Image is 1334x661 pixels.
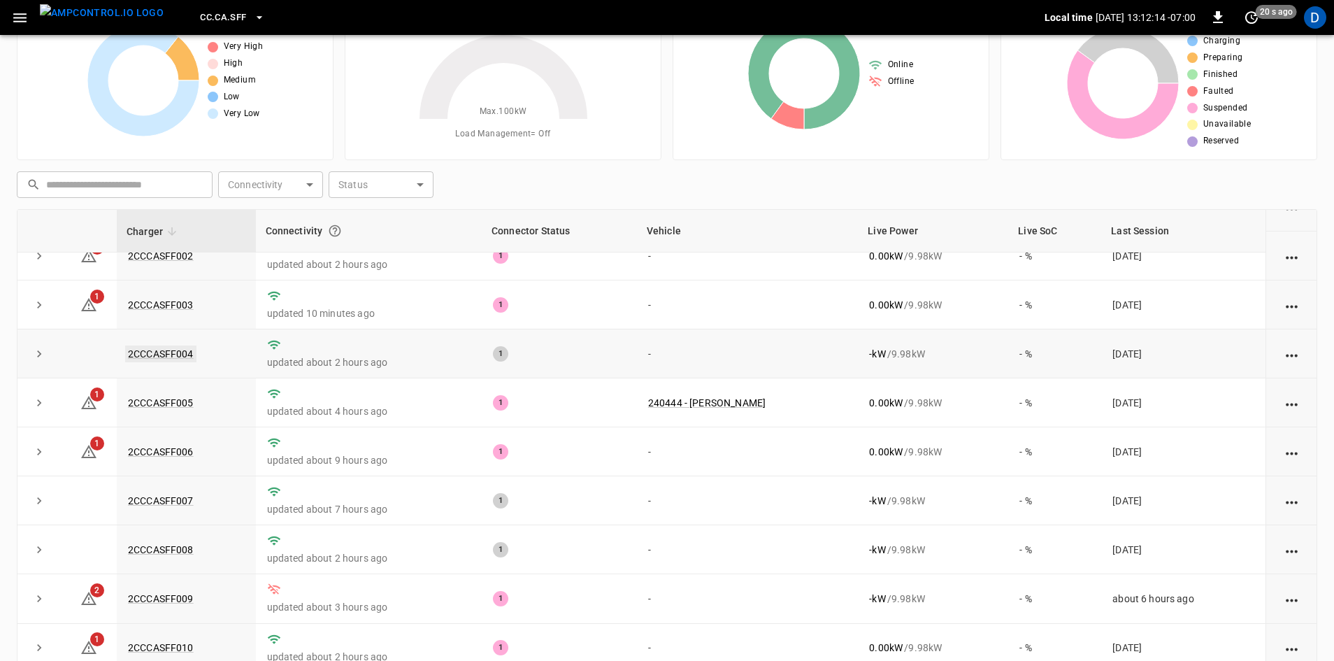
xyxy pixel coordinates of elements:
div: action cell options [1283,641,1300,655]
span: 2 [90,583,104,597]
div: action cell options [1283,592,1300,606]
td: [DATE] [1101,329,1265,378]
span: 1 [90,436,104,450]
div: Connectivity [266,218,472,243]
a: 1 [80,446,97,457]
p: 0.00 kW [869,641,903,655]
button: expand row [29,246,50,266]
a: 2 [80,592,97,604]
td: about 6 hours ago [1101,574,1265,623]
a: 2CCCASFF006 [128,446,194,457]
div: action cell options [1283,494,1300,508]
td: [DATE] [1101,378,1265,427]
div: action cell options [1283,445,1300,459]
a: 1 [80,299,97,310]
p: - kW [869,592,885,606]
th: Live SoC [1008,210,1101,253]
div: / 9.98 kW [869,592,997,606]
p: - kW [869,494,885,508]
span: Finished [1203,68,1238,82]
div: / 9.98 kW [869,396,997,410]
span: Reserved [1203,134,1239,148]
button: expand row [29,392,50,413]
span: Unavailable [1203,118,1251,132]
td: - % [1008,232,1101,280]
span: Very High [224,40,264,54]
span: 1 [90,290,104,304]
a: 2CCCASFF008 [128,544,194,555]
p: 0.00 kW [869,396,903,410]
button: expand row [29,294,50,315]
td: - % [1008,574,1101,623]
th: Connector Status [482,210,637,253]
td: - % [1008,329,1101,378]
div: action cell options [1283,200,1300,214]
span: Charger [127,223,181,240]
div: 1 [493,346,508,362]
p: Local time [1045,10,1093,24]
td: - [637,476,858,525]
td: - [637,329,858,378]
div: 1 [493,591,508,606]
span: CC.CA.SFF [200,10,246,26]
p: updated about 2 hours ago [267,257,471,271]
a: 2CCCASFF004 [125,346,196,362]
td: [DATE] [1101,232,1265,280]
span: Suspended [1203,101,1248,115]
a: 240444 - [PERSON_NAME] [648,397,766,408]
button: expand row [29,490,50,511]
span: 20 s ago [1256,5,1297,19]
div: action cell options [1283,249,1300,263]
td: - [637,427,858,476]
a: 2CCCASFF002 [128,250,194,262]
td: [DATE] [1101,476,1265,525]
p: updated 10 minutes ago [267,306,471,320]
span: 1 [90,632,104,646]
span: 1 [90,388,104,401]
span: Very Low [224,107,260,121]
span: Faulted [1203,85,1234,99]
td: - [637,574,858,623]
div: / 9.98 kW [869,249,997,263]
div: 1 [493,493,508,509]
p: updated about 7 hours ago [267,502,471,516]
button: Connection between the charger and our software. [322,218,347,243]
p: updated about 9 hours ago [267,453,471,467]
span: Low [224,90,240,104]
p: 0.00 kW [869,249,903,263]
div: / 9.98 kW [869,543,997,557]
a: 2CCCASFF009 [128,593,194,604]
p: - kW [869,347,885,361]
th: Live Power [858,210,1008,253]
div: 1 [493,542,508,557]
a: 1 [80,641,97,653]
p: 0.00 kW [869,298,903,312]
td: - [637,525,858,574]
p: updated about 2 hours ago [267,355,471,369]
p: 0.00 kW [869,445,903,459]
span: Load Management = Off [455,127,550,141]
p: [DATE] 13:12:14 -07:00 [1096,10,1196,24]
div: profile-icon [1304,6,1326,29]
div: 1 [493,444,508,460]
span: Online [888,58,913,72]
div: 1 [493,248,508,264]
button: expand row [29,588,50,609]
td: [DATE] [1101,280,1265,329]
div: 1 [493,640,508,655]
span: Medium [224,73,256,87]
div: 1 [493,297,508,313]
div: 1 [493,395,508,411]
th: Last Session [1101,210,1265,253]
span: Max. 100 kW [480,105,527,119]
img: ampcontrol.io logo [40,4,164,22]
div: action cell options [1283,543,1300,557]
td: [DATE] [1101,525,1265,574]
td: - % [1008,280,1101,329]
span: Charging [1203,34,1240,48]
td: [DATE] [1101,427,1265,476]
div: action cell options [1283,347,1300,361]
span: Preparing [1203,51,1243,65]
span: High [224,57,243,71]
div: / 9.98 kW [869,347,997,361]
